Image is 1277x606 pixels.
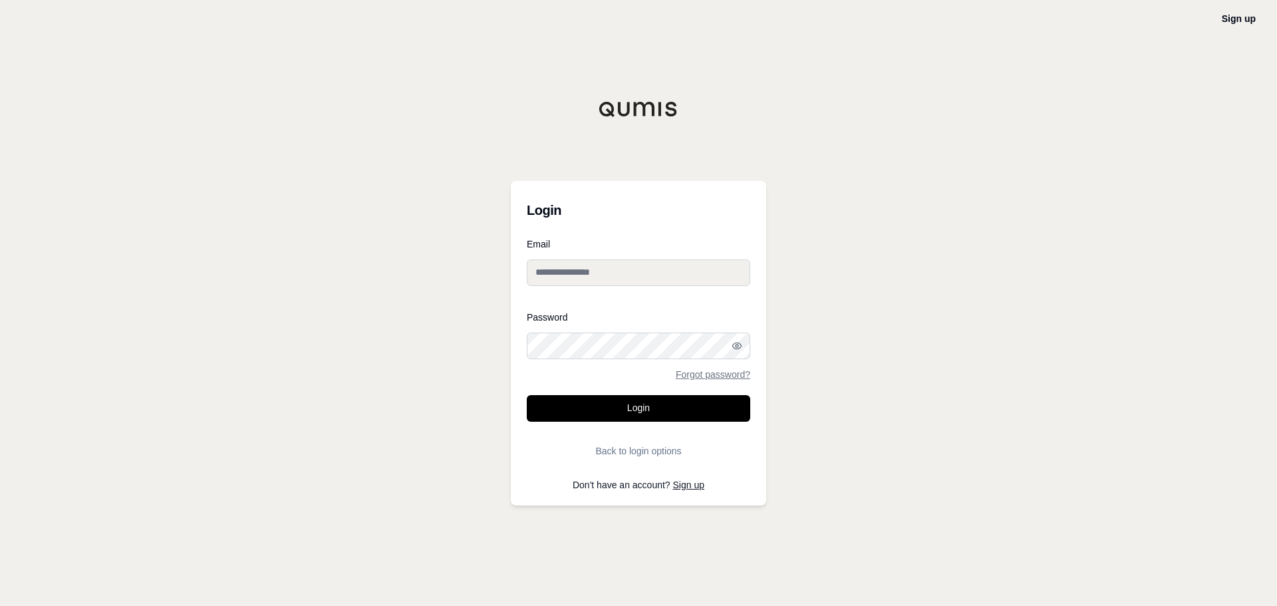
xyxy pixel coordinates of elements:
[676,370,750,379] a: Forgot password?
[673,480,704,490] a: Sign up
[527,239,750,249] label: Email
[599,101,678,117] img: Qumis
[527,438,750,464] button: Back to login options
[527,395,750,422] button: Login
[527,480,750,490] p: Don't have an account?
[1222,13,1256,24] a: Sign up
[527,313,750,322] label: Password
[527,197,750,224] h3: Login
